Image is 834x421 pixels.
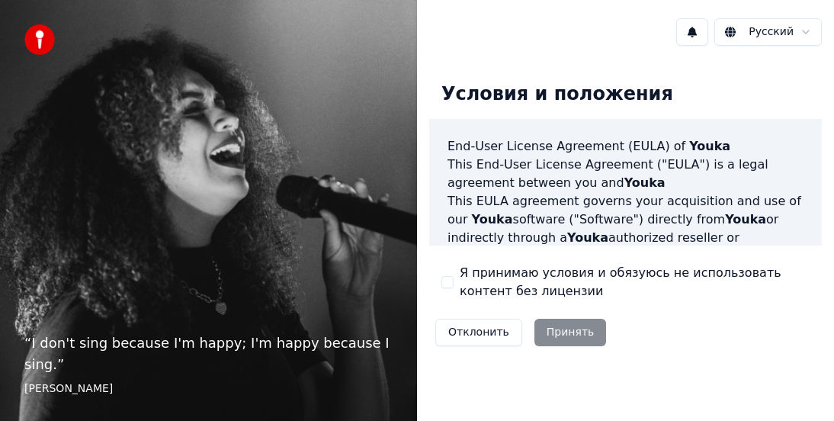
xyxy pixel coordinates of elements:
[429,70,685,119] div: Условия и положения
[435,319,522,346] button: Отклонить
[689,139,730,153] span: Youka
[725,212,766,227] span: Youka
[460,264,810,300] label: Я принимаю условия и обязуюсь не использовать контент без лицензии
[624,175,666,190] span: Youka
[24,381,393,397] footer: [PERSON_NAME]
[447,137,804,156] h3: End-User License Agreement (EULA) of
[472,212,513,227] span: Youka
[447,192,804,265] p: This EULA agreement governs your acquisition and use of our software ("Software") directly from o...
[24,333,393,375] p: “ I don't sing because I'm happy; I'm happy because I sing. ”
[447,156,804,192] p: This End-User License Agreement ("EULA") is a legal agreement between you and
[567,230,608,245] span: Youka
[24,24,55,55] img: youka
